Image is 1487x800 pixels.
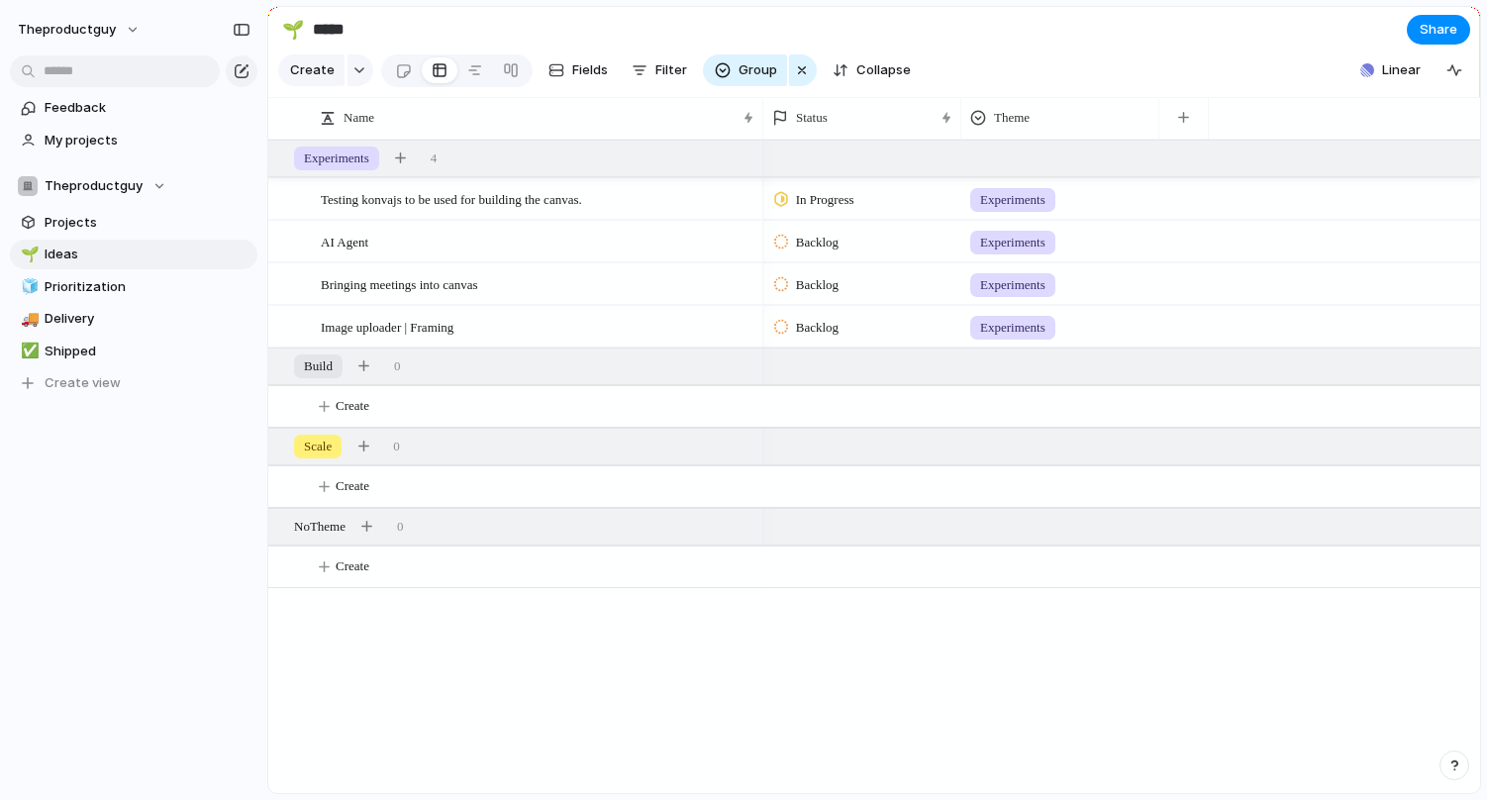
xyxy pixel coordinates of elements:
span: Create [336,556,369,576]
span: Backlog [796,318,839,338]
span: Backlog [796,233,839,252]
div: 🌱 [282,16,304,43]
div: 🌱 [21,244,35,266]
span: 0 [393,437,400,456]
button: 🧊 [18,277,38,297]
span: Collapse [856,60,911,80]
button: Group [703,54,787,86]
span: In Progress [796,190,854,210]
span: 4 [431,149,438,168]
span: Create [336,396,369,416]
div: 🚚 [21,308,35,331]
span: No Theme [294,517,346,537]
span: Create view [45,373,121,393]
span: Name [344,108,374,128]
a: 🧊Prioritization [10,272,257,302]
span: theproductguy [18,20,116,40]
button: Theproductguy [10,171,257,201]
span: Delivery [45,309,250,329]
span: Create [290,60,335,80]
span: Ideas [45,245,250,264]
span: Build [304,356,333,376]
span: Status [796,108,828,128]
button: 🌱 [18,245,38,264]
button: Create [278,54,345,86]
span: Shipped [45,342,250,361]
span: My projects [45,131,250,150]
button: Share [1407,15,1470,45]
a: 🚚Delivery [10,304,257,334]
button: Linear [1352,55,1429,85]
span: Share [1420,20,1457,40]
span: Filter [655,60,687,80]
span: Theproductguy [45,176,143,196]
span: Testing konvajs to be used for building the canvas. [321,187,582,210]
button: Fields [541,54,616,86]
span: Scale [304,437,332,456]
span: Create [336,476,369,496]
span: 0 [394,356,401,376]
span: Backlog [796,275,839,295]
span: Experiments [304,149,369,168]
button: Collapse [825,54,919,86]
span: Group [739,60,777,80]
span: AI Agent [321,230,368,252]
div: ✅ [21,340,35,362]
button: 🌱 [277,14,309,46]
span: Prioritization [45,277,250,297]
span: Experiments [980,275,1045,295]
span: Feedback [45,98,250,118]
button: Create view [10,368,257,398]
span: Theme [994,108,1030,128]
span: Experiments [980,233,1045,252]
span: Fields [572,60,608,80]
span: Experiments [980,190,1045,210]
span: Experiments [980,318,1045,338]
span: Projects [45,213,250,233]
button: 🚚 [18,309,38,329]
div: 🧊 [21,275,35,298]
span: Linear [1382,60,1421,80]
a: ✅Shipped [10,337,257,366]
button: ✅ [18,342,38,361]
button: Filter [624,54,695,86]
a: My projects [10,126,257,155]
button: theproductguy [9,14,150,46]
a: Projects [10,208,257,238]
a: Feedback [10,93,257,123]
a: 🌱Ideas [10,240,257,269]
span: Bringing meetings into canvas [321,272,478,295]
span: Image uploader | Framing [321,315,453,338]
span: 0 [397,517,404,537]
